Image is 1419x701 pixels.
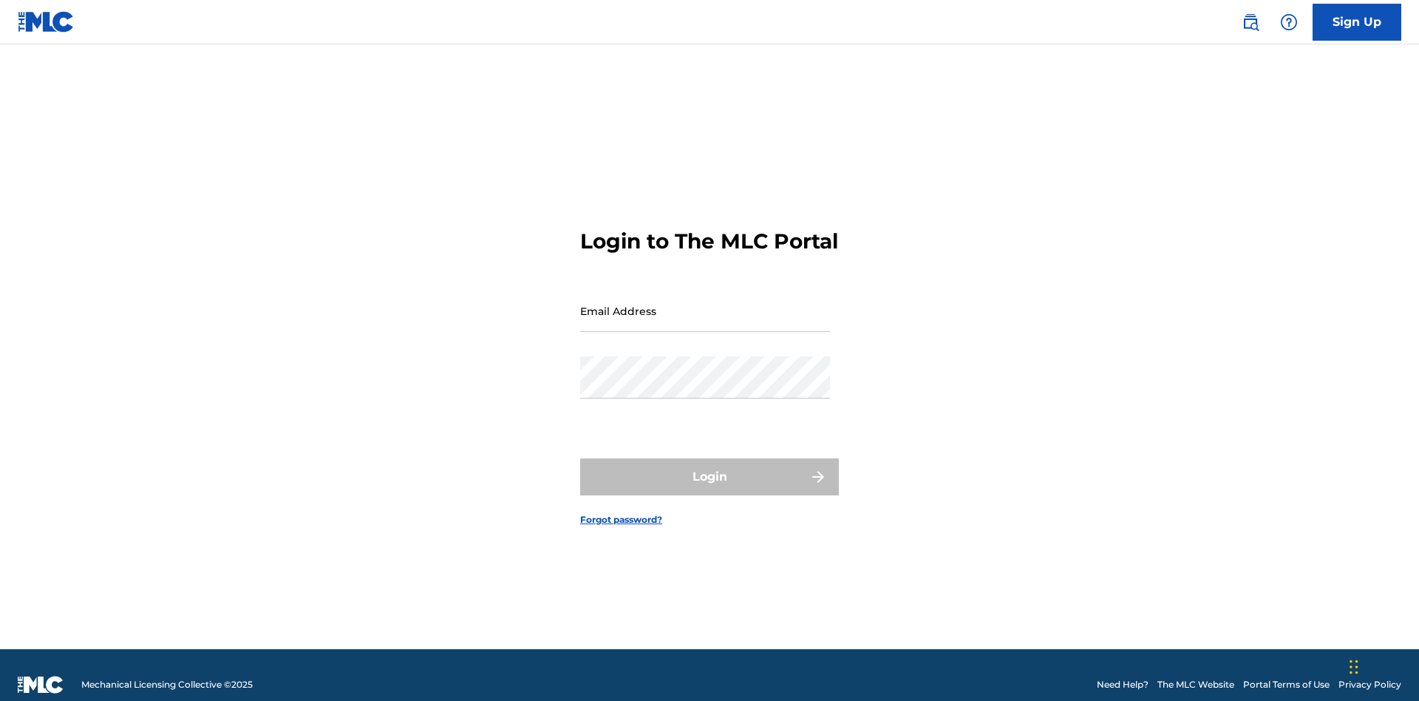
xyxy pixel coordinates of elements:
img: search [1242,13,1259,31]
img: help [1280,13,1298,31]
iframe: Chat Widget [1345,630,1419,701]
a: Sign Up [1313,4,1401,41]
a: The MLC Website [1157,678,1234,691]
a: Forgot password? [580,513,662,526]
a: Portal Terms of Use [1243,678,1330,691]
div: Drag [1350,645,1358,689]
a: Privacy Policy [1338,678,1401,691]
a: Need Help? [1097,678,1149,691]
span: Mechanical Licensing Collective © 2025 [81,678,253,691]
h3: Login to The MLC Portal [580,228,838,254]
a: Public Search [1236,7,1265,37]
div: Help [1274,7,1304,37]
img: logo [18,676,64,694]
img: MLC Logo [18,11,75,33]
